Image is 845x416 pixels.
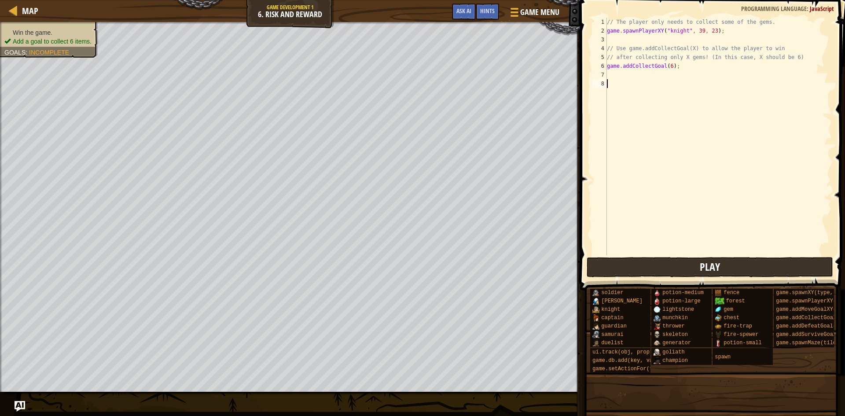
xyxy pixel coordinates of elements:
span: skeleton [662,331,688,338]
img: portrait.png [715,306,722,313]
button: Game Menu [503,4,565,24]
div: 3 [592,35,607,44]
img: portrait.png [715,323,722,330]
span: Incomplete [29,49,69,56]
img: portrait.png [654,306,661,313]
button: Ask AI [452,4,476,20]
span: Add a goal to collect 6 items. [13,38,92,45]
img: portrait.png [592,323,599,330]
button: Play [587,257,834,277]
div: 8 [592,79,607,88]
img: portrait.png [654,357,661,364]
img: portrait.png [715,339,722,346]
span: fence [724,290,739,296]
span: game.setActionFor(type, event, handler) [592,366,716,372]
li: Add a goal to collect 6 items. [4,37,92,46]
div: 1 [592,18,607,26]
span: Play [700,260,720,274]
span: game.db.add(key, value) [592,357,665,364]
span: captain [601,315,623,321]
span: [PERSON_NAME] [601,298,643,304]
span: samurai [601,331,623,338]
div: 5 [592,53,607,62]
span: Win the game. [13,29,52,36]
span: chest [724,315,739,321]
span: champion [662,357,688,364]
img: portrait.png [654,323,661,330]
span: forest [726,298,745,304]
div: 6 [592,62,607,70]
span: Programming language [741,4,807,13]
div: 7 [592,70,607,79]
span: generator [662,340,691,346]
span: JavaScript [810,4,834,13]
span: Hints [480,7,495,15]
img: portrait.png [654,314,661,321]
span: soldier [601,290,623,296]
span: potion-small [724,340,761,346]
img: portrait.png [654,349,661,356]
span: Ask AI [456,7,471,15]
img: portrait.png [592,331,599,338]
div: 4 [592,44,607,53]
span: gem [724,306,733,313]
img: portrait.png [592,298,599,305]
span: Map [22,5,38,17]
span: potion-large [662,298,700,304]
span: goliath [662,349,684,355]
span: guardian [601,323,627,329]
img: portrait.png [654,289,661,296]
img: portrait.png [654,339,661,346]
a: Map [18,5,38,17]
span: : [26,49,29,56]
img: trees_1.png [715,298,724,305]
span: knight [601,306,620,313]
span: fire-spewer [724,331,758,338]
span: ui.track(obj, prop) [592,349,653,355]
img: portrait.png [654,331,661,338]
span: potion-medium [662,290,704,296]
span: Game Menu [520,7,559,18]
img: portrait.png [654,298,661,305]
li: Win the game. [4,28,92,37]
span: fire-trap [724,323,752,329]
img: portrait.png [715,314,722,321]
span: lightstone [662,306,694,313]
img: portrait.png [592,306,599,313]
button: Ask AI [15,401,25,412]
img: portrait.png [715,331,722,338]
img: portrait.png [592,314,599,321]
img: portrait.png [715,289,722,296]
img: portrait.png [592,339,599,346]
span: duelist [601,340,623,346]
img: portrait.png [592,289,599,296]
span: Goals [4,49,26,56]
span: : [807,4,810,13]
span: munchkin [662,315,688,321]
span: spawn [715,354,731,360]
div: 2 [592,26,607,35]
span: thrower [662,323,684,329]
